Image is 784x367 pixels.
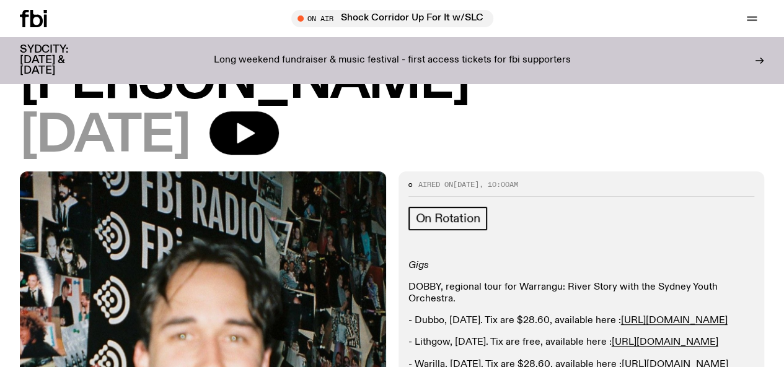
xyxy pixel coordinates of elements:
em: Gigs [408,261,429,270]
a: [URL][DOMAIN_NAME] [612,337,718,347]
span: Aired on [418,179,453,189]
a: [URL][DOMAIN_NAME] [621,316,728,326]
span: , 10:00am [479,179,518,189]
span: [DATE] [20,111,190,162]
span: On Rotation [416,212,480,225]
p: Long weekend fundraiser & music festival - first access tickets for fbi supporters [214,55,571,66]
p: DOBBY, regional tour for Warrangu: River Story with the Sydney Youth Orchestra. [408,282,755,305]
button: On AirShock Corridor Up For It w/SLC [291,10,493,27]
h3: SYDCITY: [DATE] & [DATE] [20,45,99,76]
span: [DATE] [453,179,479,189]
h1: Mornings with [PERSON_NAME] [20,7,764,108]
a: On Rotation [408,207,488,230]
p: - Dubbo, [DATE]. Tix are $28.60, available here : [408,315,755,327]
p: - Lithgow, [DATE]. Tix are free, available here : [408,337,755,348]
